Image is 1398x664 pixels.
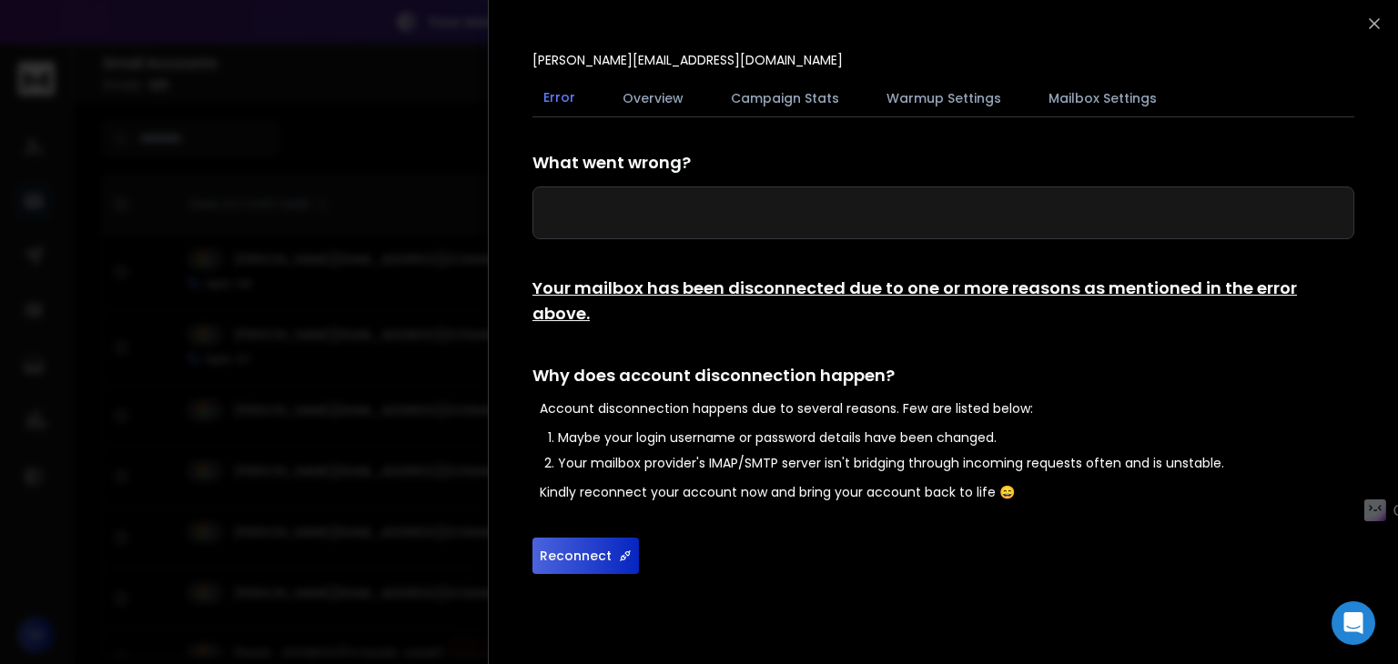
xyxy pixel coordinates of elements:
h1: Your mailbox has been disconnected due to one or more reasons as mentioned in the error above. [532,276,1354,327]
li: Your mailbox provider's IMAP/SMTP server isn't bridging through incoming requests often and is un... [558,454,1354,472]
div: Open Intercom Messenger [1332,601,1375,645]
button: Mailbox Settings [1038,78,1168,118]
h1: What went wrong? [532,150,1354,176]
li: Maybe your login username or password details have been changed. [558,428,1354,447]
p: Account disconnection happens due to several reasons. Few are listed below: [540,399,1354,418]
button: Warmup Settings [876,78,1012,118]
p: [PERSON_NAME][EMAIL_ADDRESS][DOMAIN_NAME] [532,51,843,69]
h1: Why does account disconnection happen? [532,363,1354,388]
button: Campaign Stats [720,78,850,118]
button: Overview [612,78,694,118]
p: Kindly reconnect your account now and bring your account back to life 😄 [540,483,1354,501]
button: Reconnect [532,538,639,574]
button: Error [532,77,586,119]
